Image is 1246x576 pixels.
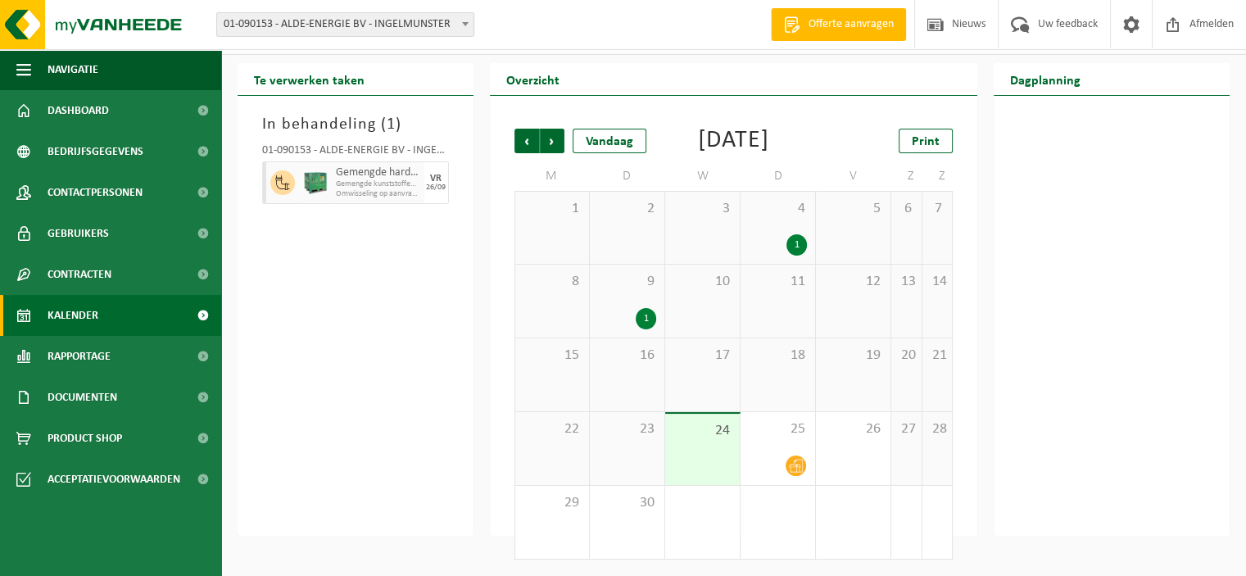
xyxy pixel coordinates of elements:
[698,129,769,153] div: [DATE]
[238,63,381,95] h2: Te verwerken taken
[899,347,913,365] span: 20
[749,273,807,291] span: 11
[899,273,913,291] span: 13
[523,200,581,218] span: 1
[430,174,442,184] div: VR
[48,213,109,254] span: Gebruikers
[262,145,449,161] div: 01-090153 - ALDE-ENERGIE BV - INGELMUNSTER
[824,420,882,438] span: 26
[514,161,590,191] td: M
[673,200,732,218] span: 3
[48,459,180,500] span: Acceptatievoorwaarden
[816,161,891,191] td: V
[665,161,741,191] td: W
[824,273,882,291] span: 12
[48,336,111,377] span: Rapportage
[523,273,581,291] span: 8
[48,295,98,336] span: Kalender
[673,422,732,440] span: 24
[912,135,940,148] span: Print
[217,13,473,36] span: 01-090153 - ALDE-ENERGIE BV - INGELMUNSTER
[673,273,732,291] span: 10
[523,347,581,365] span: 15
[749,420,807,438] span: 25
[824,347,882,365] span: 19
[598,273,656,291] span: 9
[48,418,122,459] span: Product Shop
[673,347,732,365] span: 17
[48,131,143,172] span: Bedrijfsgegevens
[598,200,656,218] span: 2
[899,200,913,218] span: 6
[994,63,1097,95] h2: Dagplanning
[749,200,807,218] span: 4
[749,347,807,365] span: 18
[899,129,953,153] a: Print
[598,494,656,512] span: 30
[824,200,882,218] span: 5
[303,170,328,195] img: PB-HB-1400-HPE-GN-01
[426,184,446,192] div: 26/09
[336,166,420,179] span: Gemengde harde kunststoffen (PE, PP en PVC), recycleerbaar (industrieel)
[899,420,913,438] span: 27
[786,234,807,256] div: 1
[931,200,945,218] span: 7
[514,129,539,153] span: Vorige
[931,347,945,365] span: 21
[540,129,564,153] span: Volgende
[523,420,581,438] span: 22
[48,377,117,418] span: Documenten
[490,63,576,95] h2: Overzicht
[336,189,420,199] span: Omwisseling op aanvraag - op geplande route (incl. verwerking)
[590,161,665,191] td: D
[598,420,656,438] span: 23
[216,12,474,37] span: 01-090153 - ALDE-ENERGIE BV - INGELMUNSTER
[262,112,449,137] h3: In behandeling ( )
[598,347,656,365] span: 16
[523,494,581,512] span: 29
[336,179,420,189] span: Gemengde kunststoffen (recycleerbaar), inclusief PVC
[931,273,945,291] span: 14
[48,172,143,213] span: Contactpersonen
[931,420,945,438] span: 28
[573,129,646,153] div: Vandaag
[387,116,396,133] span: 1
[771,8,906,41] a: Offerte aanvragen
[741,161,816,191] td: D
[891,161,922,191] td: Z
[48,49,98,90] span: Navigatie
[636,308,656,329] div: 1
[48,254,111,295] span: Contracten
[804,16,898,33] span: Offerte aanvragen
[922,161,954,191] td: Z
[48,90,109,131] span: Dashboard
